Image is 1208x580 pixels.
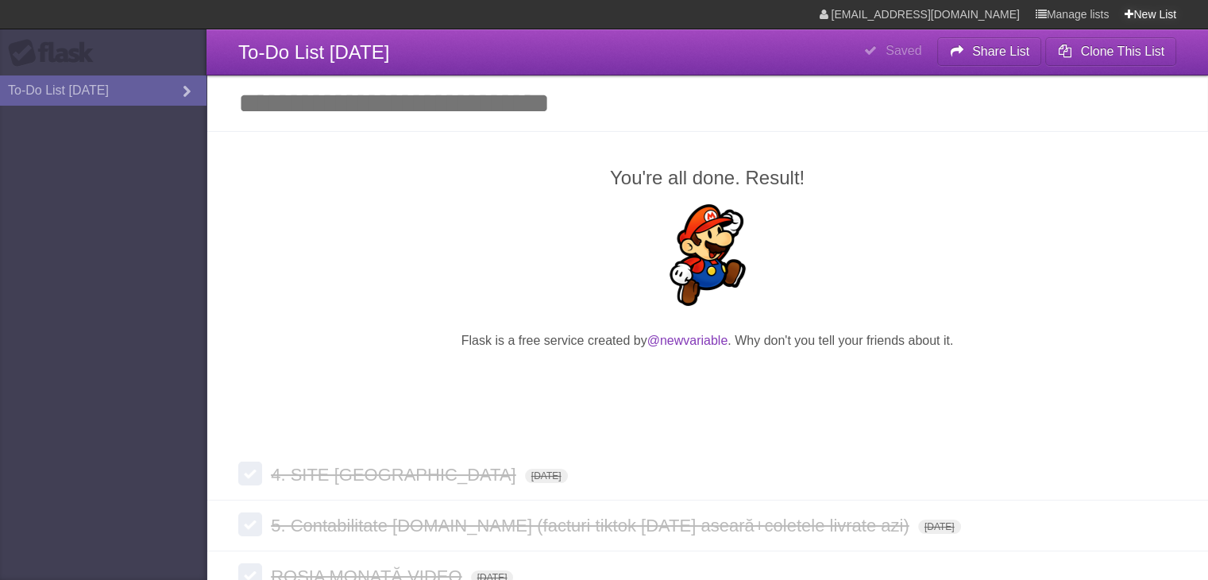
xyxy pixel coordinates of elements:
[647,334,728,347] a: @newvariable
[271,516,913,536] span: 5. Contabilitate [DOMAIN_NAME] (facturi tiktok [DATE] aseară+coletele livrate azi)
[657,204,758,306] img: Super Mario
[918,520,961,534] span: [DATE]
[972,44,1029,58] b: Share List
[238,164,1176,192] h2: You're all done. Result!
[271,465,519,485] span: 4. SITE [GEOGRAPHIC_DATA]
[1080,44,1164,58] b: Clone This List
[238,41,389,63] span: To-Do List [DATE]
[937,37,1042,66] button: Share List
[238,331,1176,350] p: Flask is a free service created by . Why don't you tell your friends about it.
[679,370,736,392] iframe: X Post Button
[238,512,262,536] label: Done
[1045,37,1176,66] button: Clone This List
[8,39,103,68] div: Flask
[886,44,921,57] b: Saved
[238,462,262,485] label: Done
[525,469,568,483] span: [DATE]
